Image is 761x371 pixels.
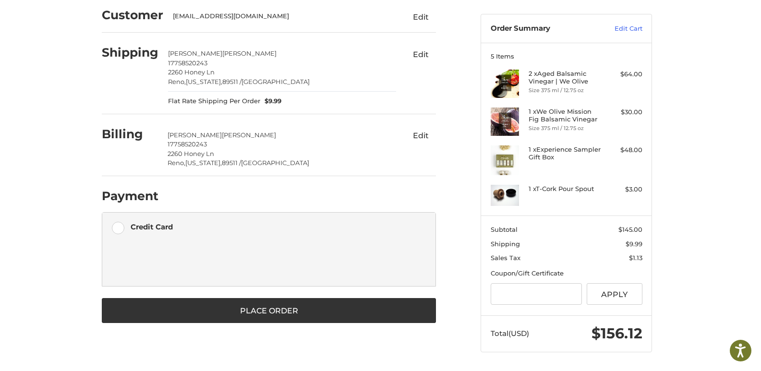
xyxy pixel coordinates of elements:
span: Total (USD) [491,329,529,338]
span: [PERSON_NAME] [222,131,276,139]
span: 89511 / [222,78,242,85]
span: 2260 Honey Ln [168,150,214,157]
div: Credit Card [131,219,173,235]
button: Apply [587,283,642,305]
li: Size 375 ml / 12.75 oz [529,124,602,132]
span: Shipping [491,240,520,248]
div: [EMAIL_ADDRESS][DOMAIN_NAME] [173,12,387,21]
button: Edit [405,128,436,144]
li: Size 375 ml / 12.75 oz [529,86,602,95]
span: $9.99 [260,96,282,106]
span: Subtotal [491,226,518,233]
button: Edit [405,9,436,24]
a: Edit Cart [594,24,642,34]
button: Open LiveChat chat widget [110,12,122,24]
span: [PERSON_NAME] [168,131,222,139]
span: 17758520243 [168,59,207,67]
span: 17758520243 [168,140,207,148]
h2: Payment [102,189,158,203]
span: [GEOGRAPHIC_DATA] [242,78,310,85]
span: [US_STATE], [185,159,222,167]
div: $64.00 [604,70,642,79]
span: $1.13 [629,254,642,262]
h4: 2 x Aged Balsamic Vinegar | We Olive [529,70,602,85]
div: Coupon/Gift Certificate [491,269,642,278]
div: $48.00 [604,145,642,155]
h2: Shipping [102,45,158,60]
span: Reno, [168,78,186,85]
h3: 5 Items [491,52,642,60]
iframe: Secure payment input frame [129,244,423,279]
h2: Customer [102,8,163,23]
h4: 1 x T-Cork Pour Spout [529,185,602,192]
button: Place Order [102,298,436,323]
span: $9.99 [626,240,642,248]
span: 2260 Honey Ln [168,68,215,76]
h3: Order Summary [491,24,594,34]
span: Flat Rate Shipping Per Order [168,96,260,106]
span: [GEOGRAPHIC_DATA] [241,159,309,167]
p: We're away right now. Please check back later! [13,14,109,22]
input: Gift Certificate or Coupon Code [491,283,582,305]
span: $145.00 [618,226,642,233]
span: 89511 / [222,159,241,167]
button: Edit [405,47,436,62]
span: Sales Tax [491,254,520,262]
span: [US_STATE], [186,78,222,85]
span: [PERSON_NAME] [222,49,277,57]
span: [PERSON_NAME] [168,49,222,57]
div: $3.00 [604,185,642,194]
span: Reno, [168,159,185,167]
h4: 1 x Experience Sampler Gift Box [529,145,602,161]
h4: 1 x We Olive Mission Fig Balsamic Vinegar [529,108,602,123]
h2: Billing [102,127,158,142]
span: $156.12 [592,324,642,342]
div: $30.00 [604,108,642,117]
